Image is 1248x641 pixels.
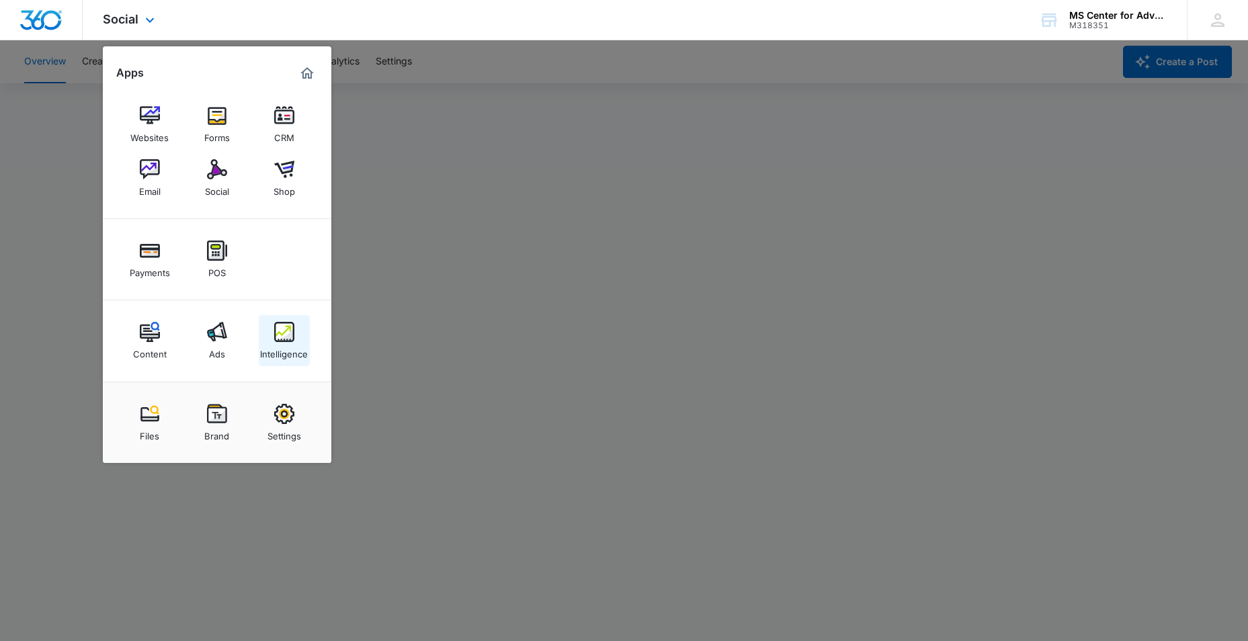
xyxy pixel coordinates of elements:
a: POS [192,234,243,285]
a: Email [124,153,175,204]
a: Settings [259,397,310,448]
a: Websites [124,99,175,150]
div: Websites [130,126,169,143]
div: Content [133,342,167,359]
div: Ads [209,342,225,359]
a: Ads [192,315,243,366]
div: POS [208,261,226,278]
h2: Apps [116,67,144,79]
div: CRM [274,126,294,143]
div: Forms [204,126,230,143]
a: Intelligence [259,315,310,366]
div: Intelligence [260,342,308,359]
div: Social [205,179,229,197]
div: Email [139,179,161,197]
a: Brand [192,397,243,448]
div: Brand [204,424,229,441]
div: account id [1069,21,1167,30]
div: Files [140,424,159,441]
a: Files [124,397,175,448]
a: Marketing 360® Dashboard [296,62,318,84]
a: Content [124,315,175,366]
div: Payments [130,261,170,278]
span: Social [103,12,138,26]
div: account name [1069,10,1167,21]
div: Shop [274,179,295,197]
a: Forms [192,99,243,150]
a: Shop [259,153,310,204]
a: CRM [259,99,310,150]
div: Settings [267,424,301,441]
a: Payments [124,234,175,285]
a: Social [192,153,243,204]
